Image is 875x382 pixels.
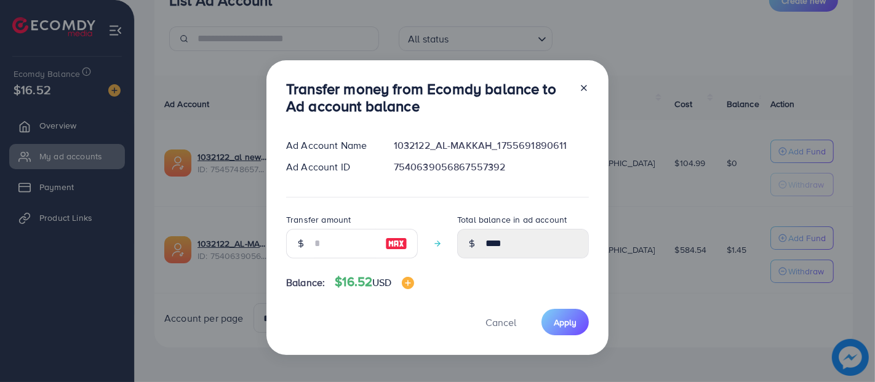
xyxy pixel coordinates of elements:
span: Apply [554,316,577,328]
span: Balance: [286,276,325,290]
div: 1032122_AL-MAKKAH_1755691890611 [384,138,599,153]
div: Ad Account Name [276,138,384,153]
div: 7540639056867557392 [384,160,599,174]
button: Apply [541,309,589,335]
button: Cancel [470,309,532,335]
img: image [385,236,407,251]
label: Transfer amount [286,213,351,226]
h4: $16.52 [335,274,414,290]
div: Ad Account ID [276,160,384,174]
h3: Transfer money from Ecomdy balance to Ad account balance [286,80,569,116]
span: USD [372,276,391,289]
img: image [402,277,414,289]
label: Total balance in ad account [457,213,567,226]
span: Cancel [485,316,516,329]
